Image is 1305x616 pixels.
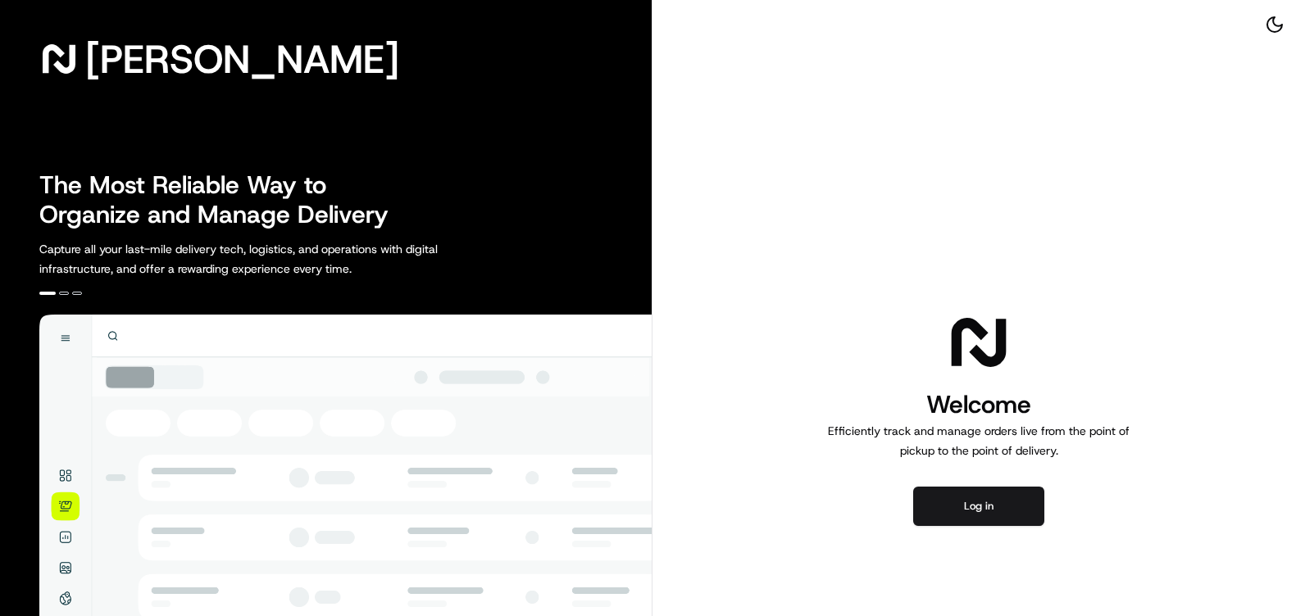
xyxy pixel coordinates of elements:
h2: The Most Reliable Way to Organize and Manage Delivery [39,170,407,229]
button: Log in [913,487,1044,526]
p: Efficiently track and manage orders live from the point of pickup to the point of delivery. [821,421,1136,460]
h1: Welcome [821,388,1136,421]
span: [PERSON_NAME] [85,43,399,75]
p: Capture all your last-mile delivery tech, logistics, and operations with digital infrastructure, ... [39,239,512,279]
